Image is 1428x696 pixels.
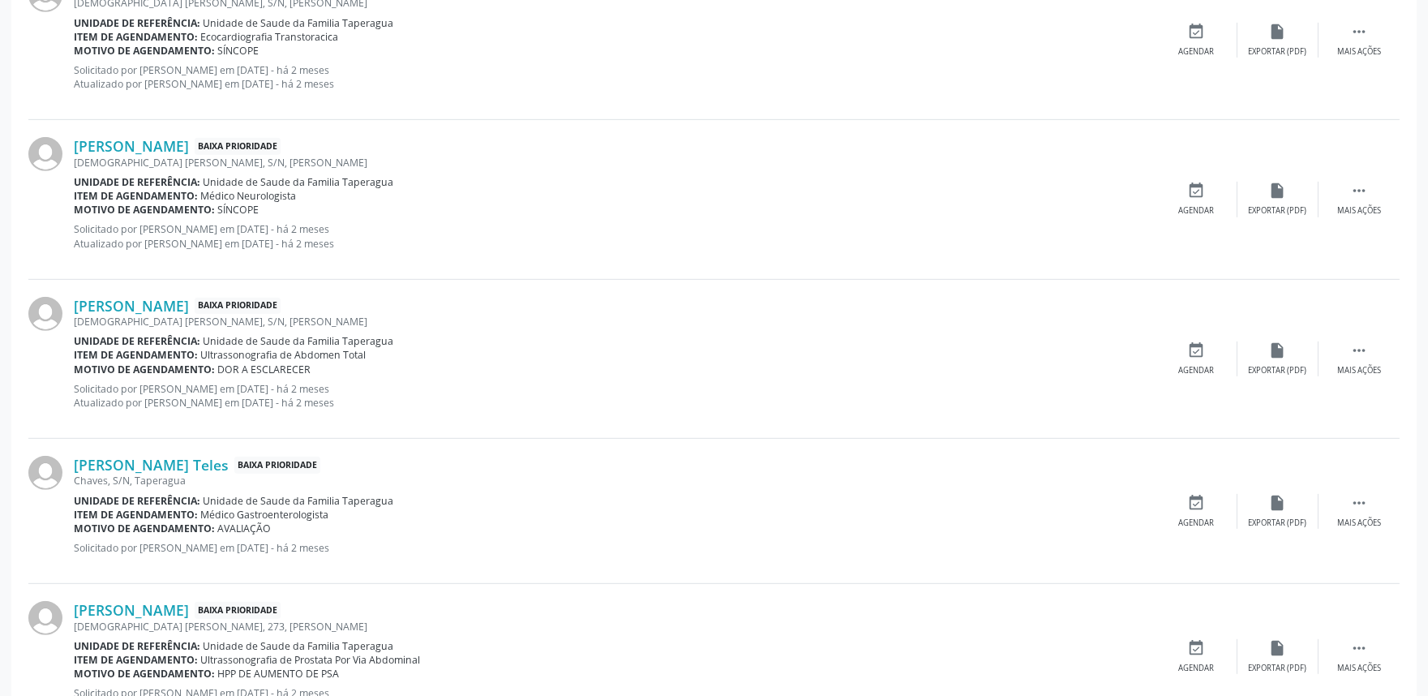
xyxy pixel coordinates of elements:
img: img [28,137,62,171]
a: [PERSON_NAME] [74,601,189,619]
span: Baixa Prioridade [234,457,320,474]
span: Unidade de Saude da Familia Taperagua [204,639,394,653]
p: Solicitado por [PERSON_NAME] em [DATE] - há 2 meses Atualizado por [PERSON_NAME] em [DATE] - há 2... [74,63,1156,91]
div: Agendar [1179,46,1215,58]
p: Solicitado por [PERSON_NAME] em [DATE] - há 2 meses [74,541,1156,555]
b: Unidade de referência: [74,334,200,348]
div: Chaves, S/N, Taperagua [74,474,1156,488]
i: event_available [1188,23,1206,41]
b: Motivo de agendamento: [74,203,215,217]
div: [DEMOGRAPHIC_DATA] [PERSON_NAME], 273, [PERSON_NAME] [74,620,1156,634]
i: insert_drive_file [1269,182,1287,200]
span: Ultrassonografia de Abdomen Total [201,348,367,362]
a: [PERSON_NAME] [74,137,189,155]
span: HPP DE AUMENTO DE PSA [218,667,340,681]
span: Unidade de Saude da Familia Taperagua [204,494,394,508]
div: Mais ações [1337,205,1381,217]
span: Médico Neurologista [201,189,297,203]
i:  [1350,639,1368,657]
div: Mais ações [1337,365,1381,376]
i: insert_drive_file [1269,23,1287,41]
span: AVALIAÇÃO [218,522,272,535]
div: Exportar (PDF) [1249,663,1307,674]
b: Item de agendamento: [74,30,198,44]
p: Solicitado por [PERSON_NAME] em [DATE] - há 2 meses Atualizado por [PERSON_NAME] em [DATE] - há 2... [74,222,1156,250]
span: Ecocardiografia Transtoracica [201,30,339,44]
div: Mais ações [1337,518,1381,529]
div: [DEMOGRAPHIC_DATA] [PERSON_NAME], S/N, [PERSON_NAME] [74,156,1156,170]
span: Baixa Prioridade [195,602,281,619]
img: img [28,456,62,490]
div: Mais ações [1337,46,1381,58]
div: Agendar [1179,205,1215,217]
i: insert_drive_file [1269,494,1287,512]
span: Unidade de Saude da Familia Taperagua [204,175,394,189]
b: Unidade de referência: [74,175,200,189]
b: Motivo de agendamento: [74,522,215,535]
span: DOR A ESCLARECER [218,363,311,376]
span: Unidade de Saude da Familia Taperagua [204,16,394,30]
i: event_available [1188,182,1206,200]
b: Motivo de agendamento: [74,667,215,681]
i: insert_drive_file [1269,639,1287,657]
span: Médico Gastroenterologista [201,508,329,522]
div: Exportar (PDF) [1249,205,1307,217]
a: [PERSON_NAME] [74,297,189,315]
b: Unidade de referência: [74,16,200,30]
b: Item de agendamento: [74,348,198,362]
div: Agendar [1179,365,1215,376]
p: Solicitado por [PERSON_NAME] em [DATE] - há 2 meses Atualizado por [PERSON_NAME] em [DATE] - há 2... [74,382,1156,410]
span: Baixa Prioridade [195,138,281,155]
i:  [1350,494,1368,512]
b: Item de agendamento: [74,653,198,667]
div: Exportar (PDF) [1249,518,1307,529]
i: event_available [1188,342,1206,359]
b: Unidade de referência: [74,494,200,508]
span: SÍNCOPE [218,44,259,58]
div: Exportar (PDF) [1249,365,1307,376]
div: Mais ações [1337,663,1381,674]
i: event_available [1188,639,1206,657]
span: Ultrassonografia de Prostata Por Via Abdominal [201,653,421,667]
div: [DEMOGRAPHIC_DATA] [PERSON_NAME], S/N, [PERSON_NAME] [74,315,1156,329]
a: [PERSON_NAME] Teles [74,456,229,474]
div: Exportar (PDF) [1249,46,1307,58]
i: insert_drive_file [1269,342,1287,359]
div: Agendar [1179,663,1215,674]
b: Unidade de referência: [74,639,200,653]
span: Baixa Prioridade [195,298,281,315]
i:  [1350,23,1368,41]
b: Item de agendamento: [74,189,198,203]
i:  [1350,342,1368,359]
b: Motivo de agendamento: [74,363,215,376]
span: SÍNCOPE [218,203,259,217]
i:  [1350,182,1368,200]
img: img [28,297,62,331]
div: Agendar [1179,518,1215,529]
i: event_available [1188,494,1206,512]
img: img [28,601,62,635]
b: Item de agendamento: [74,508,198,522]
b: Motivo de agendamento: [74,44,215,58]
span: Unidade de Saude da Familia Taperagua [204,334,394,348]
